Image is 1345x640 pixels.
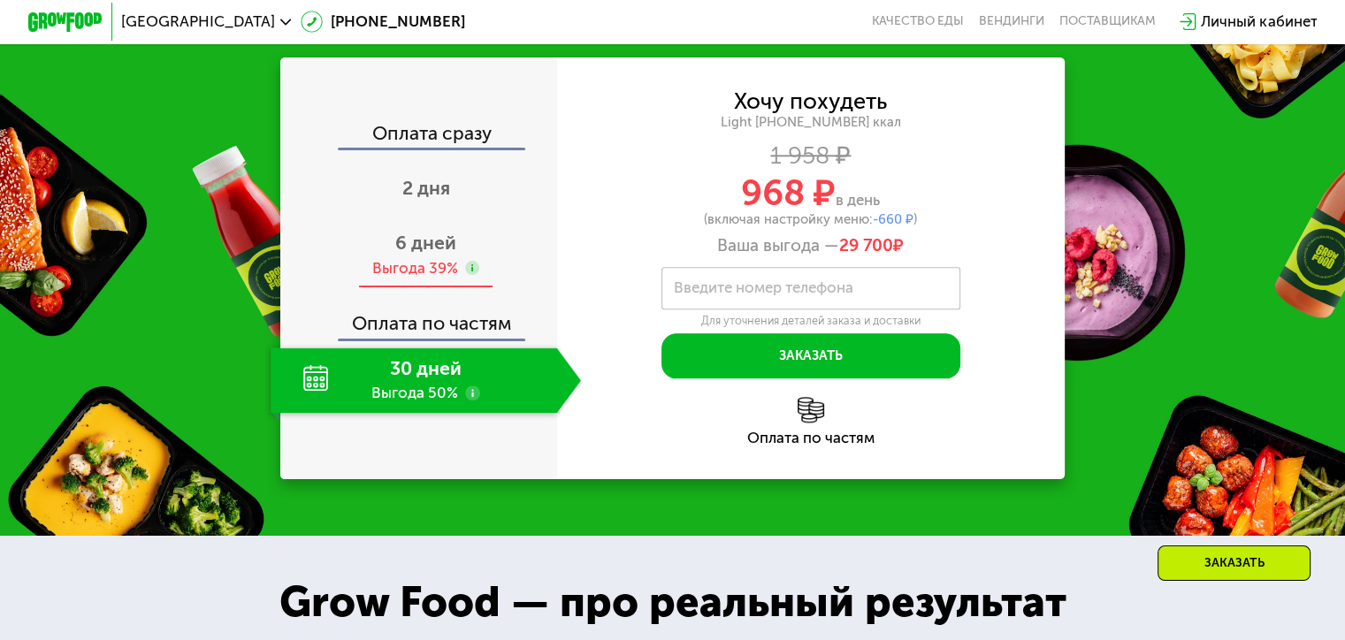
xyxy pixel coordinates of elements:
span: 29 700 [839,235,893,255]
a: Качество еды [872,14,964,29]
span: 6 дней [395,232,456,254]
a: [PHONE_NUMBER] [301,11,465,33]
div: Выгода 39% [371,258,457,278]
div: Заказать [1158,545,1311,581]
div: Grow Food — про реальный результат [248,570,1097,634]
div: поставщикам [1059,14,1156,29]
div: Оплата по частям [557,430,1066,446]
div: (включая настройку меню: ) [557,213,1066,226]
div: Для уточнения деталей заказа и доставки [661,314,960,328]
span: ₽ [839,235,904,255]
span: -660 ₽ [873,211,913,227]
span: 2 дня [402,177,450,199]
div: Хочу похудеть [734,91,887,111]
div: Личный кабинет [1201,11,1317,33]
div: Оплата сразу [282,124,557,148]
a: Вендинги [979,14,1044,29]
button: Заказать [661,333,960,378]
div: Оплата по частям [282,295,557,339]
div: 1 958 ₽ [557,145,1066,165]
img: l6xcnZfty9opOoJh.png [798,397,824,423]
div: Ваша выгода — [557,235,1066,255]
label: Введите номер телефона [674,283,853,293]
span: в день [836,191,880,209]
div: Light [PHONE_NUMBER] ккал [557,114,1066,131]
span: [GEOGRAPHIC_DATA] [121,14,275,29]
span: 968 ₽ [741,171,836,214]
